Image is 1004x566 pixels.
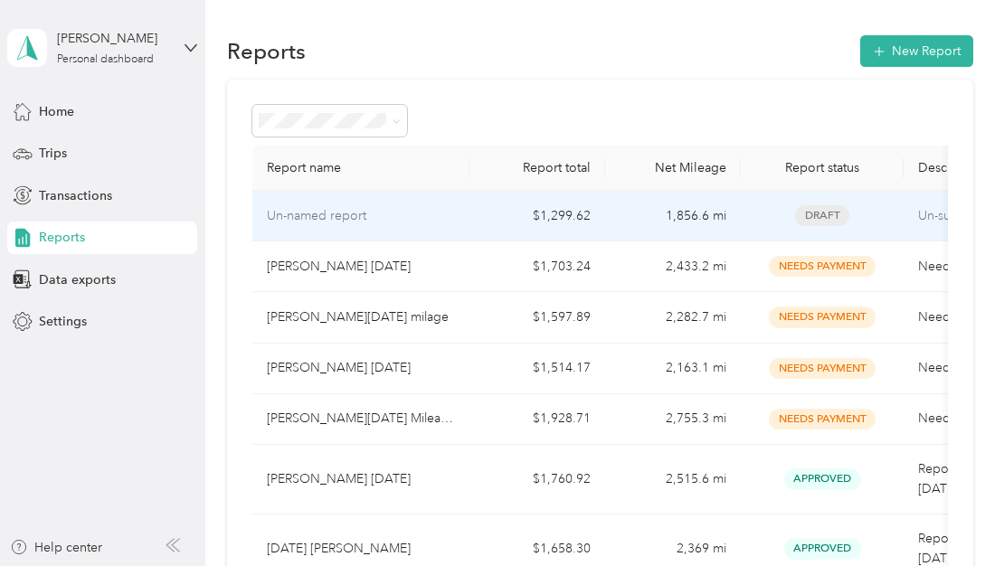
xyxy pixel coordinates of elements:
td: $1,514.17 [469,344,605,394]
td: 2,433.2 mi [605,241,741,292]
span: Needs Payment [769,256,876,277]
h1: Reports [227,42,306,61]
span: Transactions [39,186,112,205]
span: Data exports [39,270,116,289]
div: [PERSON_NAME] [57,29,170,48]
span: Draft [795,205,849,226]
td: 1,856.6 mi [605,191,741,241]
div: Report status [755,160,889,175]
p: [DATE] [PERSON_NAME] [267,539,411,559]
td: $1,299.62 [469,191,605,241]
p: [PERSON_NAME][DATE] milage [267,307,449,327]
td: $1,597.89 [469,292,605,343]
th: Report name [252,146,469,191]
td: 2,515.6 mi [605,445,741,514]
span: Home [39,102,74,121]
span: Trips [39,144,67,163]
td: $1,703.24 [469,241,605,292]
p: [PERSON_NAME] [DATE] [267,469,411,489]
div: Personal dashboard [57,54,154,65]
span: Needs Payment [769,307,876,327]
td: $1,760.92 [469,445,605,514]
button: New Report [860,35,973,67]
span: Reports [39,228,85,247]
td: 2,755.3 mi [605,394,741,445]
span: Needs Payment [769,409,876,429]
td: 2,282.7 mi [605,292,741,343]
button: Help center [10,538,102,557]
span: Needs Payment [769,358,876,379]
p: [PERSON_NAME][DATE] Mileage [267,409,455,429]
td: $1,928.71 [469,394,605,445]
iframe: Everlance-gr Chat Button Frame [903,465,1004,566]
td: 2,163.1 mi [605,344,741,394]
span: Approved [784,538,861,559]
th: Report total [469,146,605,191]
span: Settings [39,312,87,331]
th: Net Mileage [605,146,741,191]
span: Approved [784,468,861,489]
p: [PERSON_NAME] [DATE] [267,257,411,277]
p: Un-named report [267,206,366,226]
p: [PERSON_NAME] [DATE] [267,358,411,378]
